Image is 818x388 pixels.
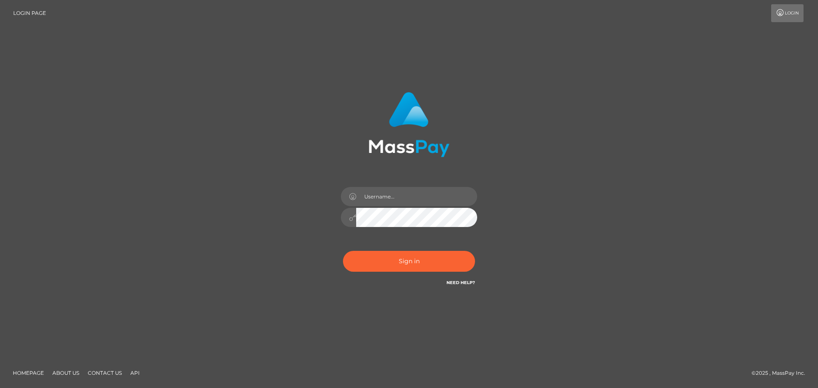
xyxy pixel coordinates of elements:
a: API [127,366,143,379]
input: Username... [356,187,477,206]
a: Login [771,4,804,22]
div: © 2025 , MassPay Inc. [752,368,812,378]
a: Homepage [9,366,47,379]
button: Sign in [343,251,475,272]
a: Contact Us [84,366,125,379]
a: Login Page [13,4,46,22]
a: Need Help? [446,280,475,285]
img: MassPay Login [369,92,449,157]
a: About Us [49,366,83,379]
